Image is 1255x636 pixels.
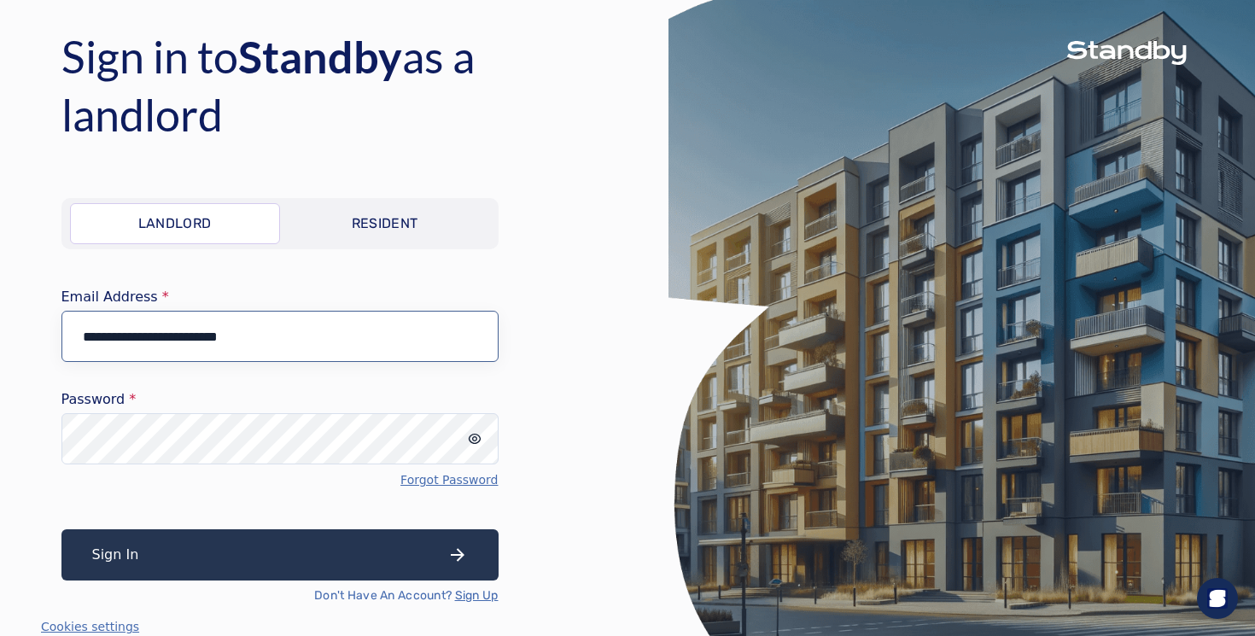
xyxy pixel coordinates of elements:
p: Resident [352,213,418,234]
a: Resident [280,203,490,244]
input: email [61,311,499,362]
button: Sign In [61,529,499,581]
div: input icon [468,432,482,446]
input: password [61,413,499,464]
span: Standby [238,30,402,83]
label: Email Address [61,290,499,304]
div: Open Intercom Messenger [1197,578,1238,619]
p: Landlord [138,213,212,234]
p: Don't Have An Account? [314,587,498,604]
label: Password [61,393,499,406]
a: Landlord [70,203,280,244]
button: Cookies settings [41,618,139,635]
a: Forgot Password [400,471,498,488]
a: Sign Up [455,587,499,604]
h4: Sign in to as a landlord [61,27,608,143]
